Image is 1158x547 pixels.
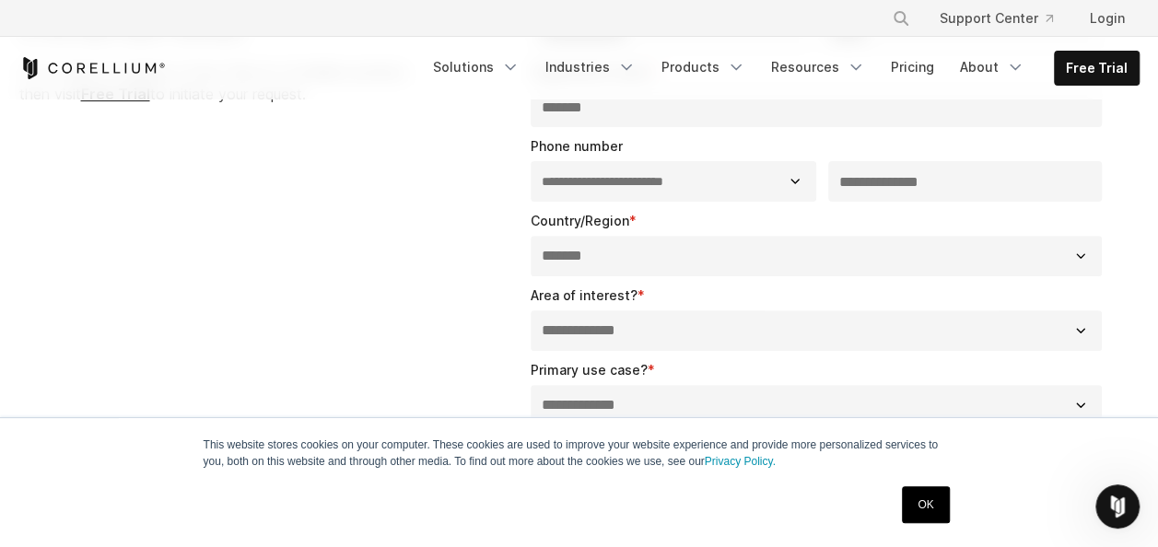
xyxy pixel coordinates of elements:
[204,436,955,470] p: This website stores cookies on your computer. These cookies are used to improve your website expe...
[902,486,949,523] a: OK
[422,51,1140,86] div: Navigation Menu
[870,2,1140,35] div: Navigation Menu
[705,455,776,468] a: Privacy Policy.
[1095,484,1140,529] iframe: Intercom live chat
[1055,52,1139,85] a: Free Trial
[949,51,1035,84] a: About
[531,213,629,228] span: Country/Region
[422,51,531,84] a: Solutions
[531,362,648,378] span: Primary use case?
[19,57,166,79] a: Corellium Home
[925,2,1068,35] a: Support Center
[531,138,623,154] span: Phone number
[534,51,647,84] a: Industries
[650,51,756,84] a: Products
[880,51,945,84] a: Pricing
[884,2,918,35] button: Search
[760,51,876,84] a: Resources
[531,287,637,303] span: Area of interest?
[1075,2,1140,35] a: Login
